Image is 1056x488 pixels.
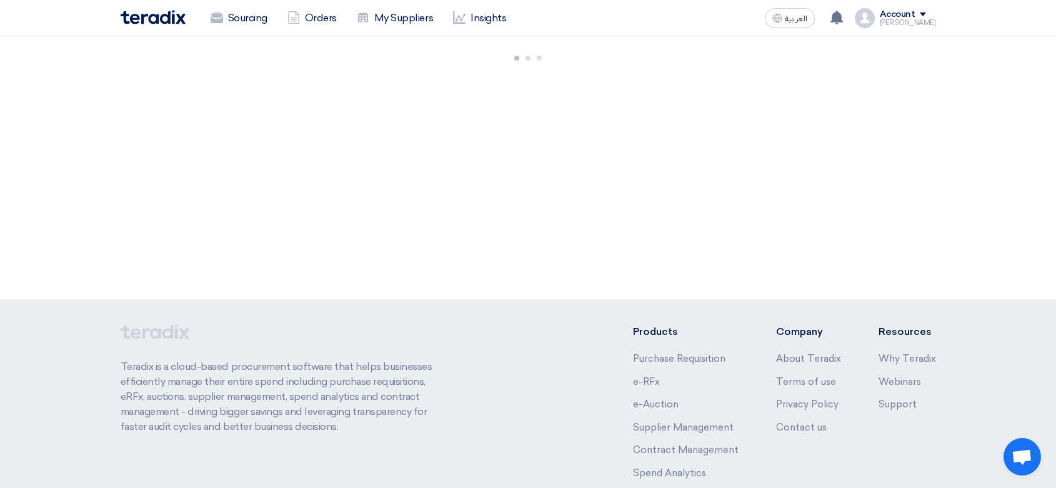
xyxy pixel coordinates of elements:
span: العربية [785,14,807,23]
a: Open chat [1004,438,1041,476]
li: Company [776,324,841,339]
a: Why Teradix [879,353,936,364]
img: Teradix logo [121,10,186,24]
a: Contract Management [633,444,739,456]
a: My Suppliers [347,4,443,32]
li: Products [633,324,739,339]
a: Contact us [776,422,827,433]
a: Terms of use [776,376,836,387]
a: Insights [443,4,516,32]
p: Teradix is a cloud-based procurement software that helps businesses efficiently manage their enti... [121,359,447,434]
button: العربية [765,8,815,28]
a: Privacy Policy [776,399,839,410]
a: e-RFx [633,376,660,387]
li: Resources [879,324,936,339]
a: Support [879,399,917,410]
a: Orders [277,4,347,32]
a: Supplier Management [633,422,734,433]
img: profile_test.png [855,8,875,28]
a: About Teradix [776,353,841,364]
a: Spend Analytics [633,467,706,479]
a: Webinars [879,376,921,387]
a: Sourcing [201,4,277,32]
div: [PERSON_NAME] [880,19,936,26]
div: Account [880,9,915,20]
a: e-Auction [633,399,679,410]
a: Purchase Requisition [633,353,725,364]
